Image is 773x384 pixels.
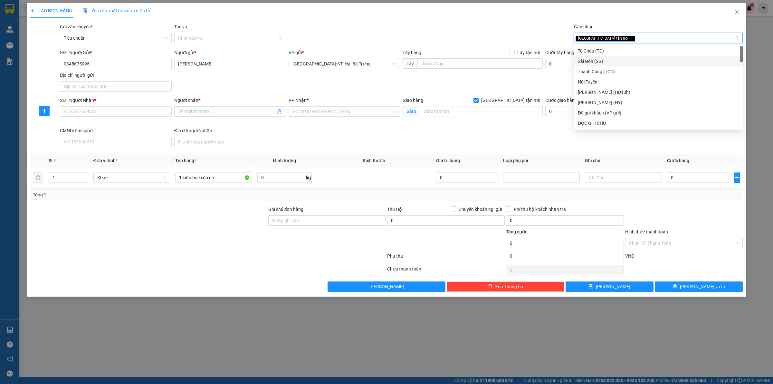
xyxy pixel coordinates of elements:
[545,106,616,116] input: Cước giao hàng
[479,97,543,104] span: [GEOGRAPHIC_DATA] tận nơi
[174,97,286,104] div: Người nhận
[574,24,594,29] label: Gán nhãn
[667,158,689,163] span: Cước hàng
[305,172,312,183] span: kg
[655,281,743,292] button: printer[PERSON_NAME] và In
[495,283,523,290] span: Xóa Thông tin
[578,99,739,106] div: [PERSON_NAME] (HY)
[578,47,739,54] div: Tô Châu (TC)
[574,97,743,108] div: Hoàng Yến (HY)
[363,158,385,163] span: Kích thước
[585,172,662,183] input: Ghi Chú
[268,207,304,212] label: Ghi chú đơn hàng
[60,127,172,134] div: CMND/Passport
[403,98,423,103] span: Giao hàng
[436,158,460,163] span: Giá trị hàng
[545,59,628,69] input: Cước lấy hàng
[174,137,286,147] input: Địa chỉ của người nhận
[629,37,633,40] span: close
[488,284,492,289] span: delete
[578,68,739,75] div: Thành Công (TCC)
[97,173,166,182] span: Khác
[82,8,88,14] img: icon
[625,253,634,259] span: VND
[175,172,252,183] input: VD: Bàn, Ghế
[292,59,396,69] span: Hà Nội: VP Hai Bà Trưng
[174,127,286,134] div: Địa chỉ người nhận
[578,89,739,96] div: [PERSON_NAME] (HD13h)
[369,283,404,290] span: [PERSON_NAME]
[728,3,746,21] button: Close
[82,8,150,13] span: Yêu cầu xuất hóa đơn điện tử
[273,158,296,163] span: Định lượng
[60,24,93,29] span: Gói vận chuyển
[574,118,743,128] div: ĐỌC GHI CHÚ
[30,8,72,13] span: TẠO ĐƠN HÀNG
[511,206,568,213] span: Phí thu hộ khách nhận trả
[574,77,743,87] div: Nối Tuyến
[515,49,543,56] span: Lấy tận nơi
[636,34,637,42] input: Gán nhãn
[387,207,402,212] span: Thu Hộ
[582,154,664,167] th: Ghi chú
[545,98,577,103] label: Cước giao hàng
[174,49,286,56] div: Người gửi
[447,281,564,292] button: deleteXóa Thông tin
[574,66,743,77] div: Thành Công (TCC)
[456,206,505,213] span: Chuyển khoản ng. gửi
[30,8,35,13] span: plus
[436,172,498,183] input: 0
[574,46,743,56] div: Tô Châu (TC)
[175,158,196,163] span: Tên hàng
[60,72,172,79] div: Địa chỉ người gửi
[60,49,172,56] div: SĐT Người Gửi
[574,108,743,118] div: Đã gọi khách (VP gửi)
[506,229,527,234] span: Tổng cước
[33,191,298,198] div: Tổng: 1
[39,106,50,116] button: plus
[420,106,543,116] input: Giao tận nơi
[386,265,505,277] div: Chưa thanh toán
[268,215,386,226] input: Ghi chú đơn hàng
[680,283,725,290] span: [PERSON_NAME] và In
[501,154,582,167] th: Loại phụ phí
[174,24,187,29] label: Tác vụ
[734,175,740,180] span: plus
[734,9,740,15] span: close
[93,158,118,163] span: Đơn vị tính
[578,78,739,85] div: Nối Tuyến
[417,58,543,69] input: Dọc đường
[328,281,445,292] button: [PERSON_NAME]
[60,97,172,104] div: SĐT Người Nhận
[578,58,739,65] div: Sài Gòn (SG)
[574,87,743,97] div: Huy Dương (HD13h)
[277,109,282,114] span: user-add
[578,109,739,116] div: Đã gọi khách (VP gửi)
[673,284,677,289] span: printer
[566,281,654,292] button: save[PERSON_NAME]
[625,229,668,234] label: Hình thức thanh toán
[386,252,505,264] div: Phụ thu
[60,81,172,92] input: Địa chỉ của người gửi
[49,158,54,163] span: SL
[403,106,420,116] span: Giao
[403,50,421,55] span: Lấy hàng
[289,98,307,103] span: VP Nhận
[40,108,49,113] span: plus
[403,58,417,69] span: Lấy
[289,49,400,56] div: VP gửi
[576,36,635,42] span: [GEOGRAPHIC_DATA] tận nơi
[574,56,743,66] div: Sài Gòn (SG)
[64,33,168,43] span: Tiêu chuẩn
[589,284,593,289] span: save
[545,50,574,55] label: Cước lấy hàng
[33,172,43,183] button: delete
[734,172,740,183] button: plus
[596,283,630,290] span: [PERSON_NAME]
[578,120,739,127] div: ĐỌC GHI CHÚ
